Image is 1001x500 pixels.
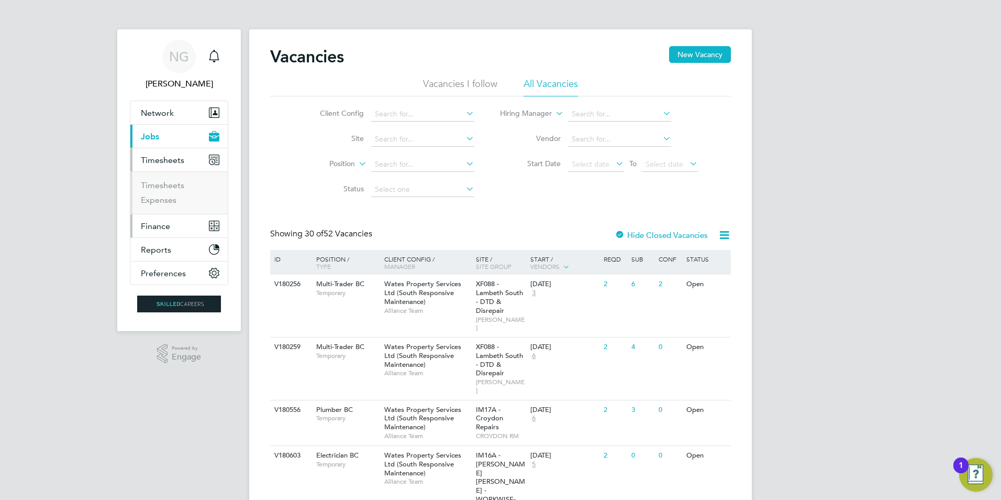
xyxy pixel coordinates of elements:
[272,275,308,294] div: V180256
[117,29,241,331] nav: Main navigation
[530,414,537,423] span: 6
[629,400,656,420] div: 3
[141,268,186,278] span: Preferences
[669,46,731,63] button: New Vacancy
[656,446,683,465] div: 0
[601,400,628,420] div: 2
[615,230,708,240] label: Hide Closed Vacancies
[130,40,228,90] a: NG[PERSON_NAME]
[959,458,993,492] button: Open Resource Center, 1 new notification
[272,446,308,465] div: V180603
[601,338,628,357] div: 2
[316,262,331,270] span: Type
[684,400,729,420] div: Open
[305,229,324,239] span: 30 of
[384,279,461,306] span: Wates Property Services Ltd (South Responsive Maintenance)
[476,432,526,440] span: CROYDON RM
[568,107,671,122] input: Search for...
[270,229,374,240] div: Showing
[316,289,379,297] span: Temporary
[959,465,963,479] div: 1
[169,50,189,63] span: NG
[371,157,474,172] input: Search for...
[530,289,537,298] span: 3
[476,342,523,378] span: XF088 - Lambeth South - DTD & Disrepair
[141,132,159,142] span: Jobs
[141,108,174,118] span: Network
[130,125,228,148] button: Jobs
[382,250,473,275] div: Client Config /
[305,229,372,239] span: 52 Vacancies
[656,250,683,268] div: Conf
[476,405,503,432] span: IM17A - Croydon Repairs
[626,157,640,170] span: To
[684,250,729,268] div: Status
[141,221,170,231] span: Finance
[629,338,656,357] div: 4
[476,262,511,270] span: Site Group
[601,446,628,465] div: 2
[384,307,471,315] span: Alliance Team
[572,159,609,169] span: Select date
[684,338,729,357] div: Open
[304,134,364,143] label: Site
[423,78,497,96] li: Vacancies I follow
[476,316,526,332] span: [PERSON_NAME]
[272,250,308,268] div: ID
[316,279,364,288] span: Multi-Trader BC
[500,134,561,143] label: Vendor
[130,214,228,237] button: Finance
[656,338,683,357] div: 0
[476,378,526,394] span: [PERSON_NAME]
[308,250,382,275] div: Position /
[646,159,683,169] span: Select date
[530,352,537,361] span: 6
[384,451,461,477] span: Wates Property Services Ltd (South Responsive Maintenance)
[384,477,471,486] span: Alliance Team
[130,101,228,124] button: Network
[141,195,176,205] a: Expenses
[316,451,359,460] span: Electrician BC
[371,107,474,122] input: Search for...
[530,406,598,415] div: [DATE]
[316,460,379,469] span: Temporary
[492,108,552,119] label: Hiring Manager
[141,245,171,255] span: Reports
[629,275,656,294] div: 6
[157,344,202,364] a: Powered byEngage
[384,369,471,377] span: Alliance Team
[530,451,598,460] div: [DATE]
[476,279,523,315] span: XF088 - Lambeth South - DTD & Disrepair
[384,432,471,440] span: Alliance Team
[371,132,474,147] input: Search for...
[130,171,228,214] div: Timesheets
[568,132,671,147] input: Search for...
[371,182,474,197] input: Select one
[130,262,228,285] button: Preferences
[384,405,461,432] span: Wates Property Services Ltd (South Responsive Maintenance)
[629,446,656,465] div: 0
[172,353,201,362] span: Engage
[172,344,201,353] span: Powered by
[629,250,656,268] div: Sub
[295,159,355,169] label: Position
[141,155,184,165] span: Timesheets
[530,262,560,270] span: Vendors
[530,343,598,352] div: [DATE]
[272,338,308,357] div: V180259
[141,180,184,190] a: Timesheets
[524,78,578,96] li: All Vacancies
[304,184,364,193] label: Status
[528,250,601,276] div: Start /
[384,262,415,270] span: Manager
[130,148,228,171] button: Timesheets
[530,280,598,289] div: [DATE]
[316,405,353,414] span: Plumber BC
[656,275,683,294] div: 2
[500,159,561,168] label: Start Date
[601,275,628,294] div: 2
[270,46,344,67] h2: Vacancies
[684,446,729,465] div: Open
[316,414,379,422] span: Temporary
[316,342,364,351] span: Multi-Trader BC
